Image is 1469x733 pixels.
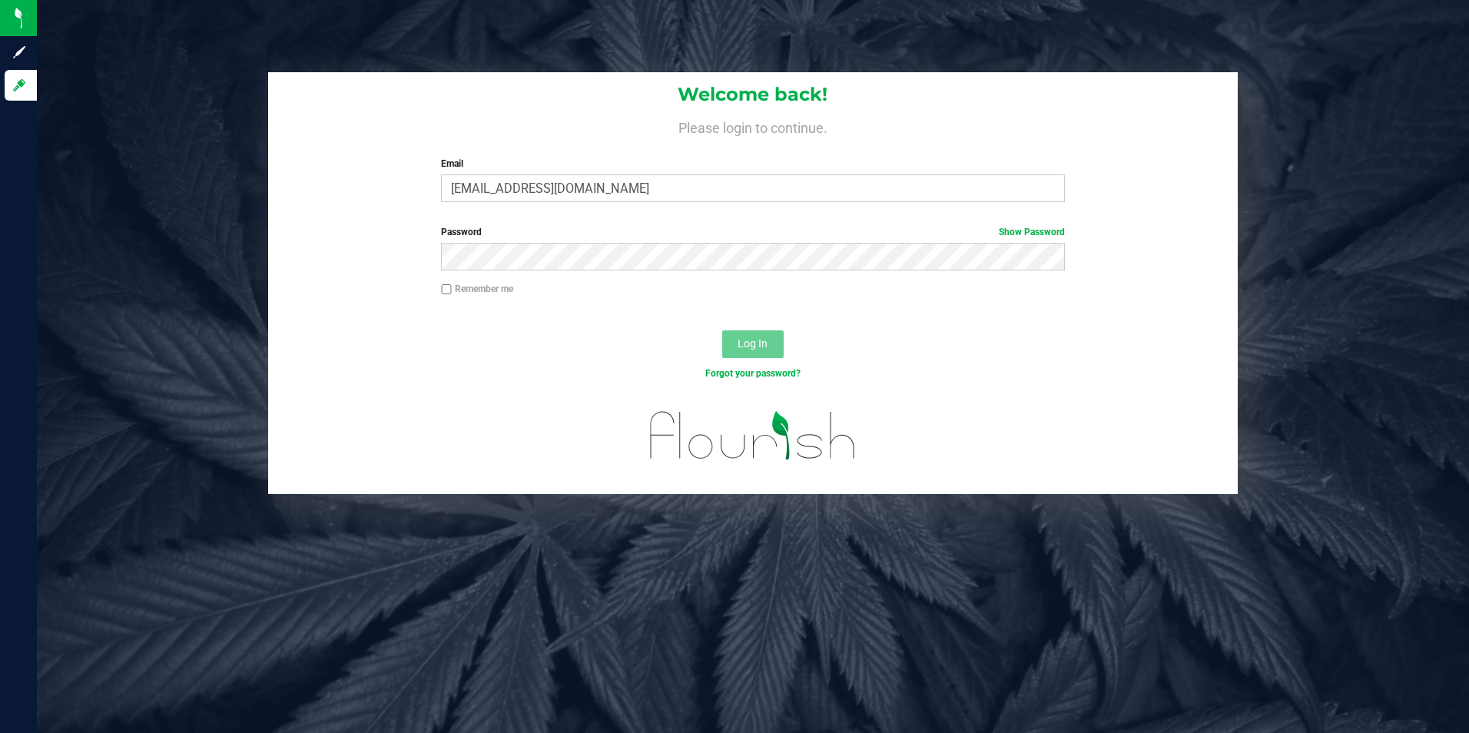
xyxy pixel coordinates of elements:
[12,45,27,60] inline-svg: Sign up
[441,227,482,237] span: Password
[705,368,801,379] a: Forgot your password?
[441,282,513,296] label: Remember me
[268,85,1239,104] h1: Welcome back!
[738,337,768,350] span: Log In
[441,157,1065,171] label: Email
[441,284,452,295] input: Remember me
[12,78,27,93] inline-svg: Log in
[632,396,874,475] img: flourish_logo.svg
[722,330,784,358] button: Log In
[268,117,1239,135] h4: Please login to continue.
[999,227,1065,237] a: Show Password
